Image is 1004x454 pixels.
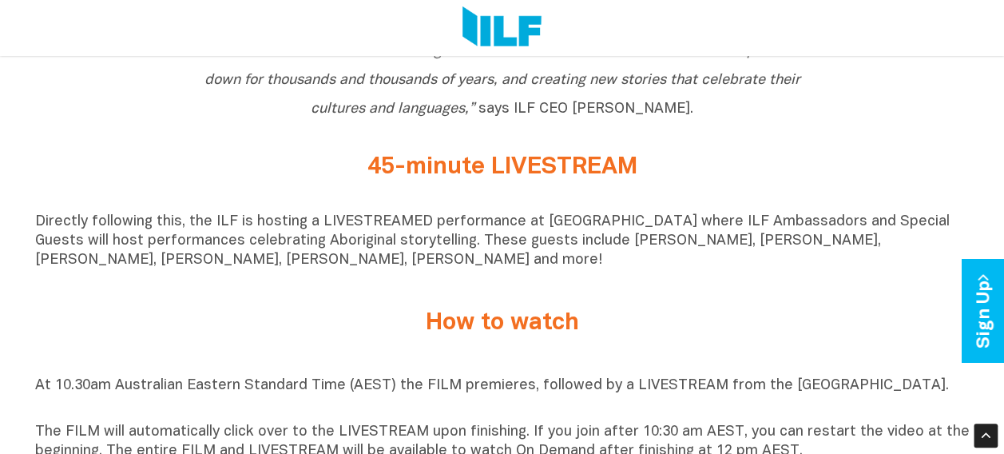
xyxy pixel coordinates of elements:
h2: 45-minute LIVESTREAM [203,154,802,181]
div: Scroll Back to Top [974,424,998,448]
i: “These Communities are honouring the stories of their Ancestors that have been passed down for th... [204,45,800,116]
span: says ILF CEO [PERSON_NAME]. [204,45,800,116]
img: Logo [462,6,542,50]
h2: How to watch [203,310,802,337]
p: Directly following this, the ILF is hosting a LIVESTREAMED performance at [GEOGRAPHIC_DATA] where... [35,213,970,270]
p: At 10.30am Australian Eastern Standard Time (AEST) the FILM premieres, followed by a LIVESTREAM f... [35,376,970,415]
